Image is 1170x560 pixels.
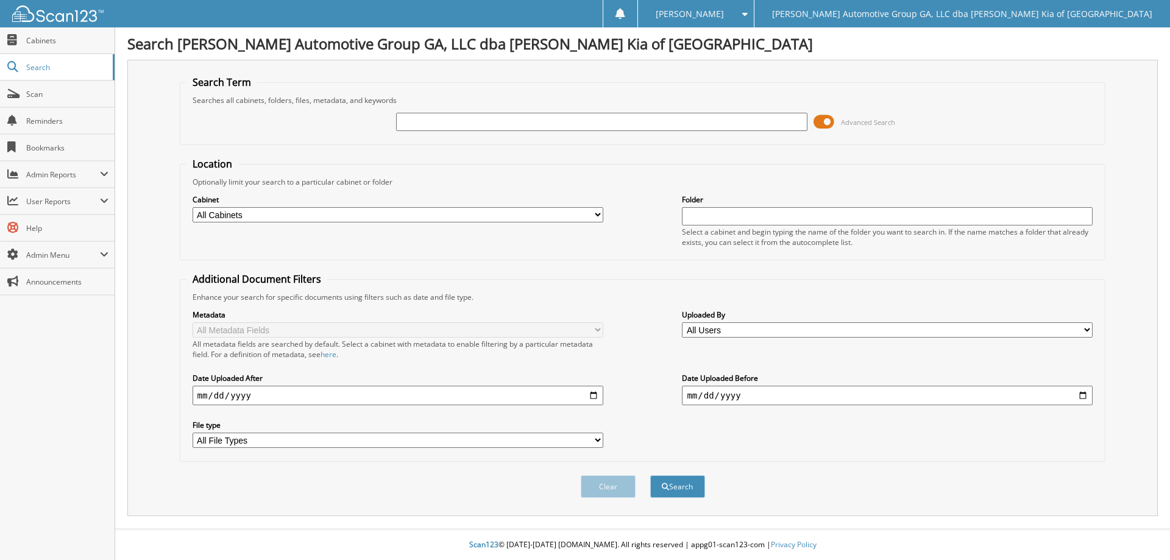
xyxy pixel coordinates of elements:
[193,194,603,205] label: Cabinet
[581,475,636,498] button: Clear
[186,95,1099,105] div: Searches all cabinets, folders, files, metadata, and keywords
[193,386,603,405] input: start
[26,169,100,180] span: Admin Reports
[193,373,603,383] label: Date Uploaded After
[772,10,1152,18] span: [PERSON_NAME] Automotive Group GA, LLC dba [PERSON_NAME] Kia of [GEOGRAPHIC_DATA]
[186,292,1099,302] div: Enhance your search for specific documents using filters such as date and file type.
[771,539,817,550] a: Privacy Policy
[186,272,327,286] legend: Additional Document Filters
[321,349,336,360] a: here
[193,310,603,320] label: Metadata
[127,34,1158,54] h1: Search [PERSON_NAME] Automotive Group GA, LLC dba [PERSON_NAME] Kia of [GEOGRAPHIC_DATA]
[682,227,1093,247] div: Select a cabinet and begin typing the name of the folder you want to search in. If the name match...
[841,118,895,127] span: Advanced Search
[656,10,724,18] span: [PERSON_NAME]
[26,250,100,260] span: Admin Menu
[186,177,1099,187] div: Optionally limit your search to a particular cabinet or folder
[115,530,1170,560] div: © [DATE]-[DATE] [DOMAIN_NAME]. All rights reserved | appg01-scan123-com |
[26,143,108,153] span: Bookmarks
[26,116,108,126] span: Reminders
[26,62,107,73] span: Search
[26,89,108,99] span: Scan
[682,194,1093,205] label: Folder
[26,277,108,287] span: Announcements
[682,373,1093,383] label: Date Uploaded Before
[186,157,238,171] legend: Location
[469,539,498,550] span: Scan123
[193,420,603,430] label: File type
[193,339,603,360] div: All metadata fields are searched by default. Select a cabinet with metadata to enable filtering b...
[26,223,108,233] span: Help
[682,386,1093,405] input: end
[186,76,257,89] legend: Search Term
[26,35,108,46] span: Cabinets
[682,310,1093,320] label: Uploaded By
[26,196,100,207] span: User Reports
[650,475,705,498] button: Search
[12,5,104,22] img: scan123-logo-white.svg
